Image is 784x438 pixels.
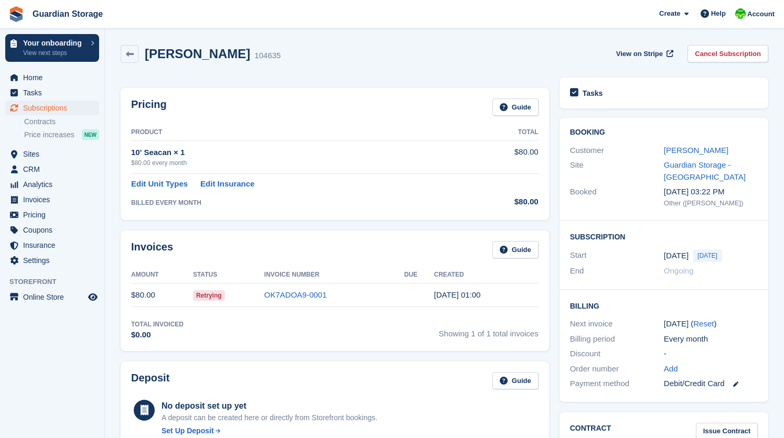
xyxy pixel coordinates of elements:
[145,47,250,61] h2: [PERSON_NAME]
[131,372,169,389] h2: Deposit
[5,101,99,115] a: menu
[23,39,85,47] p: Your onboarding
[131,320,184,329] div: Total Invoiced
[5,290,99,304] a: menu
[664,266,694,275] span: Ongoing
[747,9,775,19] span: Account
[23,147,86,161] span: Sites
[664,348,758,360] div: -
[570,333,664,345] div: Billing period
[264,267,404,283] th: Invoice Number
[131,158,472,168] div: $80.00 every month
[24,117,99,127] a: Contracts
[570,300,758,311] h2: Billing
[23,70,86,85] span: Home
[492,372,539,389] a: Guide
[162,425,378,436] a: Set Up Deposit
[570,363,664,375] div: Order number
[570,318,664,330] div: Next invoice
[434,267,539,283] th: Created
[162,400,378,412] div: No deposit set up yet
[472,196,539,208] div: $80.00
[254,50,281,62] div: 104635
[162,412,378,423] p: A deposit can be created here or directly from Storefront bookings.
[23,290,86,304] span: Online Store
[570,249,664,262] div: Start
[24,130,74,140] span: Price increases
[735,8,746,19] img: Andrew Kinakin
[5,34,99,62] a: Your onboarding View next steps
[131,241,173,258] h2: Invoices
[131,283,193,307] td: $80.00
[5,223,99,237] a: menu
[492,98,539,116] a: Guide
[434,290,481,299] time: 2025-09-01 06:00:33 UTC
[664,318,758,330] div: [DATE] ( )
[23,192,86,207] span: Invoices
[23,48,85,58] p: View next steps
[131,147,472,159] div: 10' Seacan × 1
[131,178,188,190] a: Edit Unit Types
[664,250,689,262] time: 2025-09-01 06:00:00 UTC
[5,207,99,222] a: menu
[664,363,678,375] a: Add
[82,129,99,140] div: NEW
[23,253,86,268] span: Settings
[23,223,86,237] span: Coupons
[570,265,664,277] div: End
[664,378,758,390] div: Debit/Credit Card
[5,85,99,100] a: menu
[131,329,184,341] div: $0.00
[570,378,664,390] div: Payment method
[664,186,758,198] div: [DATE] 03:22 PM
[693,319,714,328] a: Reset
[659,8,680,19] span: Create
[5,238,99,253] a: menu
[570,231,758,242] h2: Subscription
[162,425,214,436] div: Set Up Deposit
[23,177,86,192] span: Analytics
[570,145,664,157] div: Customer
[23,85,86,100] span: Tasks
[5,253,99,268] a: menu
[616,49,663,59] span: View on Stripe
[193,267,264,283] th: Status
[688,45,768,62] a: Cancel Subscription
[264,290,327,299] a: OK7ADOA9-0001
[693,249,722,262] span: [DATE]
[472,124,539,141] th: Total
[23,207,86,222] span: Pricing
[131,98,167,116] h2: Pricing
[612,45,675,62] a: View on Stripe
[439,320,539,341] span: Showing 1 of 1 total invoices
[131,198,472,207] div: BILLED EVERY MONTH
[472,140,539,173] td: $80.00
[5,192,99,207] a: menu
[5,70,99,85] a: menu
[193,290,225,301] span: Retrying
[87,291,99,303] a: Preview store
[664,146,728,155] a: [PERSON_NAME]
[5,177,99,192] a: menu
[570,348,664,360] div: Discount
[711,8,726,19] span: Help
[5,147,99,161] a: menu
[664,198,758,209] div: Other ([PERSON_NAME])
[492,241,539,258] a: Guide
[28,5,107,23] a: Guardian Storage
[131,267,193,283] th: Amount
[131,124,472,141] th: Product
[5,162,99,177] a: menu
[570,186,664,208] div: Booked
[570,128,758,137] h2: Booking
[404,267,434,283] th: Due
[664,333,758,345] div: Every month
[570,159,664,183] div: Site
[8,6,24,22] img: stora-icon-8386f47178a22dfd0bd8f6a31ec36ba5ce8667c1dd55bd0f319d3a0aa187defe.svg
[24,129,99,140] a: Price increases NEW
[9,277,104,287] span: Storefront
[23,238,86,253] span: Insurance
[664,160,746,181] a: Guardian Storage - [GEOGRAPHIC_DATA]
[23,162,86,177] span: CRM
[23,101,86,115] span: Subscriptions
